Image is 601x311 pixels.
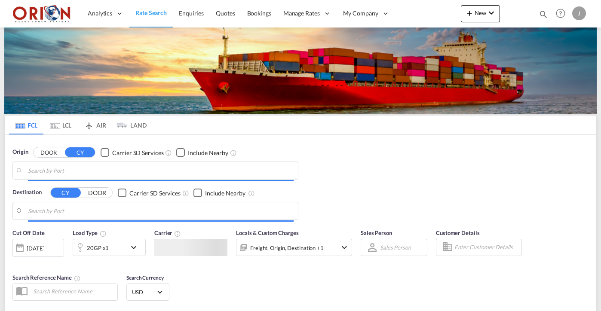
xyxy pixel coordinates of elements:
[9,116,147,134] md-pagination-wrapper: Use the left and right arrow keys to navigate between tabs
[51,188,81,198] button: CY
[193,188,245,197] md-checkbox: Checkbox No Ink
[553,6,572,21] div: Help
[101,148,163,157] md-checkbox: Checkbox No Ink
[230,149,237,156] md-icon: Unchecked: Ignores neighbouring ports when fetching rates.Checked : Includes neighbouring ports w...
[248,190,255,197] md-icon: Unchecked: Ignores neighbouring ports when fetching rates.Checked : Includes neighbouring ports w...
[73,229,107,236] span: Load Type
[188,149,228,157] div: Include Nearby
[131,286,165,298] md-select: Select Currency: $ USDUnited States Dollar
[236,239,352,256] div: Freight Origin Destination Factory Stuffingicon-chevron-down
[27,244,44,252] div: [DATE]
[129,189,181,198] div: Carrier SD Services
[112,116,147,134] md-tab-item: LAND
[12,148,28,156] span: Origin
[250,242,324,254] div: Freight Origin Destination Factory Stuffing
[43,116,78,134] md-tab-item: LCL
[539,9,548,19] md-icon: icon-magnify
[126,274,164,281] span: Search Currency
[174,230,181,237] md-icon: The selected Trucker/Carrierwill be displayed in the rate results If the rates are from another f...
[205,189,245,198] div: Include Nearby
[28,204,294,217] input: Search by Port
[82,188,112,198] button: DOOR
[339,242,350,253] md-icon: icon-chevron-down
[572,6,586,20] div: J
[247,9,271,17] span: Bookings
[461,5,500,22] button: icon-plus 400-fgNewicon-chevron-down
[74,275,81,282] md-icon: Your search will be saved by the below given name
[154,229,181,236] span: Carrier
[9,116,43,134] md-tab-item: FCL
[118,188,181,197] md-checkbox: Checkbox No Ink
[73,239,146,256] div: 20GP x1icon-chevron-down
[84,120,94,127] md-icon: icon-airplane
[454,241,519,254] input: Enter Customer Details
[464,8,475,18] md-icon: icon-plus 400-fg
[464,9,497,16] span: New
[13,4,71,23] img: 2c36fa60c4e911ed9fceb5e2556746cc.JPG
[361,229,392,236] span: Sales Person
[34,148,64,158] button: DOOR
[88,9,112,18] span: Analytics
[283,9,320,18] span: Manage Rates
[179,9,204,17] span: Enquiries
[28,164,294,177] input: Search by Port
[12,274,81,281] span: Search Reference Name
[29,285,117,298] input: Search Reference Name
[182,190,189,197] md-icon: Unchecked: Search for CY (Container Yard) services for all selected carriers.Checked : Search for...
[87,242,109,254] div: 20GP x1
[78,116,112,134] md-tab-item: AIR
[100,230,107,237] md-icon: icon-information-outline
[129,242,143,253] md-icon: icon-chevron-down
[176,148,228,157] md-checkbox: Checkbox No Ink
[539,9,548,22] div: icon-magnify
[343,9,378,18] span: My Company
[135,9,167,16] span: Rate Search
[112,149,163,157] div: Carrier SD Services
[236,229,299,236] span: Locals & Custom Charges
[132,288,156,296] span: USD
[486,8,497,18] md-icon: icon-chevron-down
[436,229,479,236] span: Customer Details
[12,229,45,236] span: Cut Off Date
[553,6,568,21] span: Help
[12,188,42,197] span: Destination
[12,256,19,267] md-datepicker: Select
[379,241,412,253] md-select: Sales Person
[165,149,172,156] md-icon: Unchecked: Search for CY (Container Yard) services for all selected carriers.Checked : Search for...
[12,239,64,257] div: [DATE]
[216,9,235,17] span: Quotes
[65,147,95,157] button: CY
[4,27,597,114] img: LCL+%26+FCL+BACKGROUND.png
